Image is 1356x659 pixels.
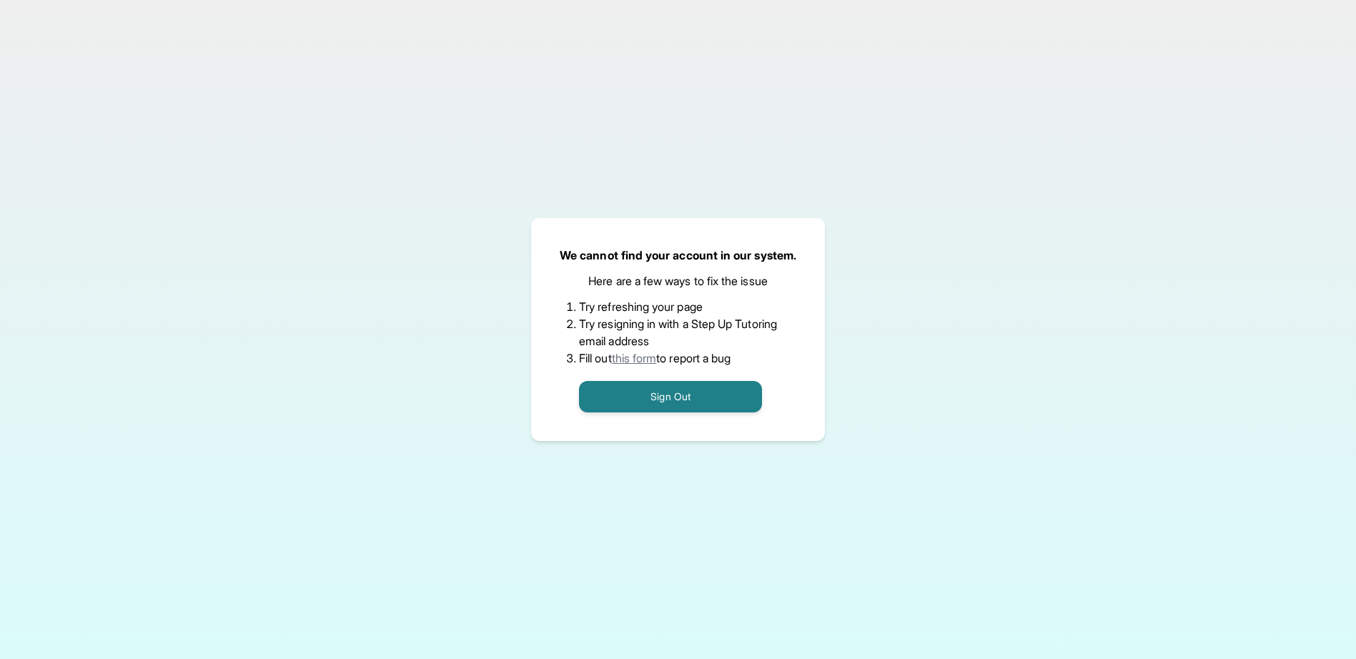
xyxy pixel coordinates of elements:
li: Try resigning in with a Step Up Tutoring email address [579,315,777,350]
button: Sign Out [579,381,762,412]
a: this form [612,351,657,365]
a: Sign Out [579,389,762,403]
p: We cannot find your account in our system. [560,247,796,264]
li: Fill out to report a bug [579,350,777,367]
li: Try refreshing your page [579,298,777,315]
p: Here are a few ways to fix the issue [588,272,768,289]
